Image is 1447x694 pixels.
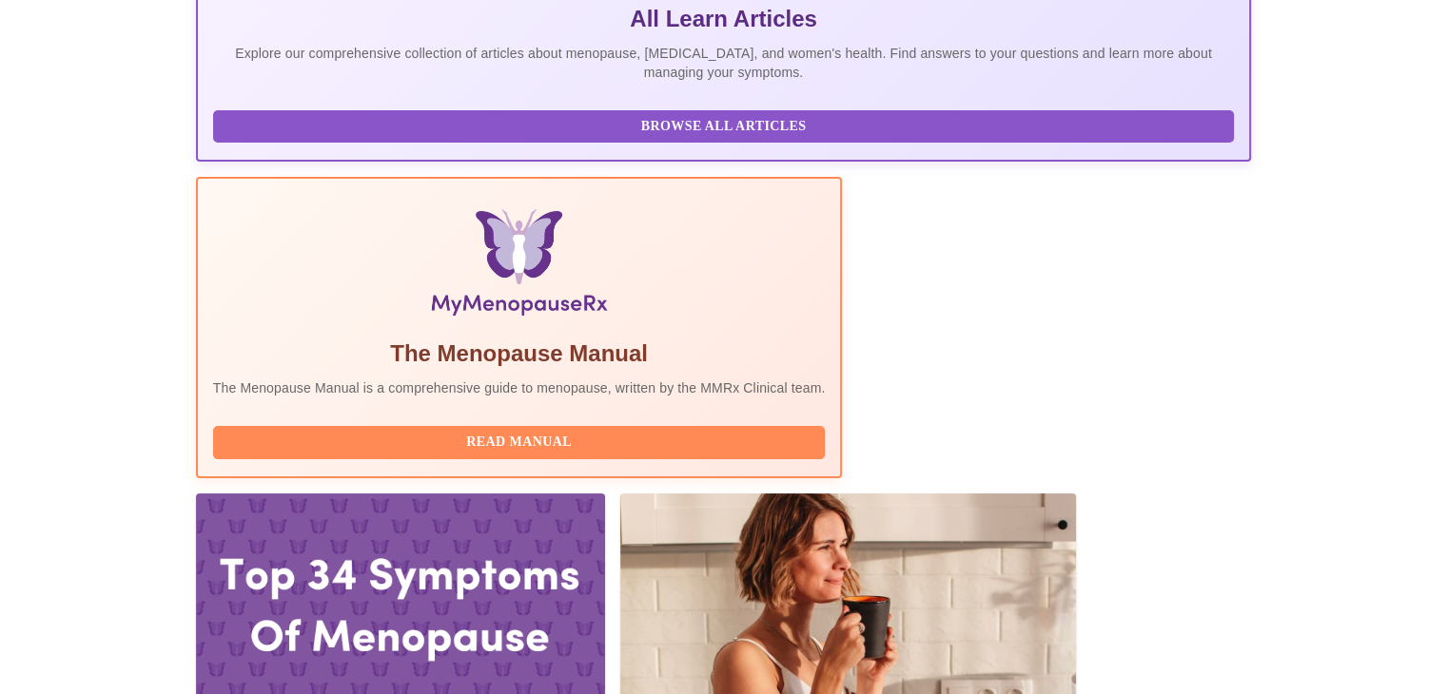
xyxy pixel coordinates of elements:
button: Read Manual [213,426,826,459]
a: Browse All Articles [213,117,1240,133]
h5: The Menopause Manual [213,338,826,369]
img: Menopause Manual [310,209,728,323]
p: The Menopause Manual is a comprehensive guide to menopause, written by the MMRx Clinical team. [213,378,826,397]
h5: All Learn Articles [213,4,1235,34]
span: Browse All Articles [232,115,1216,139]
p: Explore our comprehensive collection of articles about menopause, [MEDICAL_DATA], and women's hea... [213,44,1235,82]
button: Browse All Articles [213,110,1235,144]
a: Read Manual [213,433,831,449]
span: Read Manual [232,431,807,454]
